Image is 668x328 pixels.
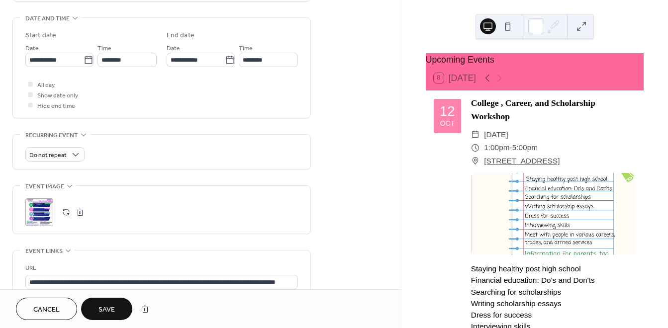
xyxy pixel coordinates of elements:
[98,305,115,315] span: Save
[29,150,67,161] span: Do not repeat
[81,298,132,320] button: Save
[484,128,508,141] span: [DATE]
[37,90,78,101] span: Show date only
[25,43,39,54] span: Date
[471,128,480,141] div: ​
[37,80,55,90] span: All day
[471,141,480,154] div: ​
[25,263,296,273] div: URL
[512,141,538,154] span: 5:00pm
[25,181,64,192] span: Event image
[16,298,77,320] button: Cancel
[167,30,194,41] div: End date
[484,155,560,167] a: [STREET_ADDRESS]
[510,141,512,154] span: -
[37,101,75,111] span: Hide end time
[97,43,111,54] span: Time
[167,43,180,54] span: Date
[25,198,53,226] div: ;
[484,141,509,154] span: 1:00pm
[440,104,455,118] div: 12
[25,30,56,41] div: Start date
[426,53,644,66] div: Upcoming Events
[440,120,455,127] div: Oct
[25,130,78,141] span: Recurring event
[239,43,253,54] span: Time
[25,13,70,24] span: Date and time
[471,155,480,167] div: ​
[471,96,636,123] div: College , Career, and Scholarship Workshop
[33,305,60,315] span: Cancel
[25,246,63,256] span: Event links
